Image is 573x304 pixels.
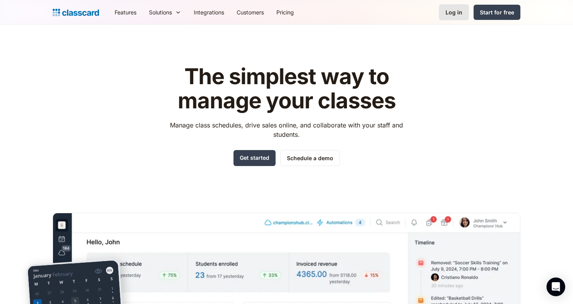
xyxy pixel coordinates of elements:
a: Get started [233,150,276,166]
a: Start for free [474,5,520,20]
div: Start for free [480,8,514,16]
a: Log in [439,4,469,20]
a: home [53,7,99,18]
a: Customers [230,4,270,21]
p: Manage class schedules, drive sales online, and collaborate with your staff and students. [163,120,410,139]
div: Log in [446,8,462,16]
h1: The simplest way to manage your classes [163,65,410,113]
a: Integrations [187,4,230,21]
a: Schedule a demo [280,150,340,166]
div: Open Intercom Messenger [546,277,565,296]
div: Solutions [149,8,172,16]
a: Pricing [270,4,300,21]
a: Features [108,4,143,21]
div: Solutions [143,4,187,21]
